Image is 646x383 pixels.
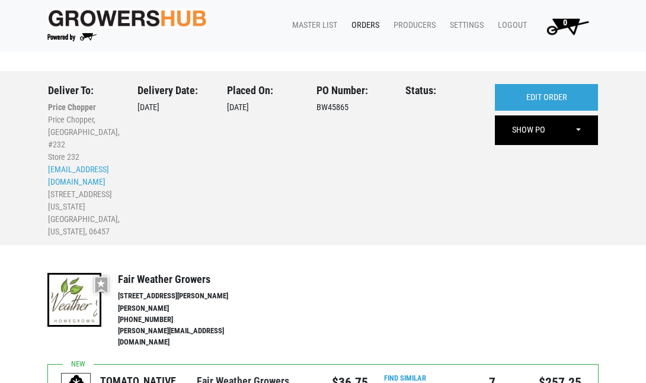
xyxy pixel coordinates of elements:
[118,291,270,302] li: [STREET_ADDRESS][PERSON_NAME]
[48,84,120,97] h3: Deliver To:
[137,84,209,239] div: [DATE]
[283,14,342,37] a: Master List
[118,273,270,286] h4: Fair Weather Growers
[405,84,477,97] h3: Status:
[48,114,120,151] li: Price Chopper, [GEOGRAPHIC_DATA], #232
[495,84,598,111] a: EDIT ORDER
[440,14,488,37] a: Settings
[316,102,348,112] span: BW45865
[488,14,532,37] a: Logout
[541,14,594,38] img: Cart
[496,117,561,144] a: SHOW PO
[47,8,207,28] img: original-fc7597fdc6adbb9d0e2ae620e786d1a2.jpg
[118,314,270,326] li: [PHONE_NUMBER]
[316,84,388,97] h3: PO Number:
[227,84,299,239] div: [DATE]
[563,18,567,28] span: 0
[48,102,96,112] b: Price Chopper
[384,14,440,37] a: Producers
[47,33,97,41] img: Powered by Big Wheelbarrow
[48,188,120,213] li: [STREET_ADDRESS][US_STATE]
[118,303,270,314] li: [PERSON_NAME]
[118,326,270,348] li: [PERSON_NAME][EMAIL_ADDRESS][DOMAIN_NAME]
[532,14,599,38] a: 0
[48,165,109,186] a: [EMAIL_ADDRESS][DOMAIN_NAME]
[137,84,209,97] h3: Delivery Date:
[47,273,101,327] img: thumbnail-66b73ed789e5fdb011f67f3ae1eff6c2.png
[342,14,384,37] a: Orders
[384,374,426,382] a: Find Similar
[48,213,120,238] li: [GEOGRAPHIC_DATA], [US_STATE], 06457
[227,84,299,97] h3: Placed On:
[48,151,120,163] li: Store 232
